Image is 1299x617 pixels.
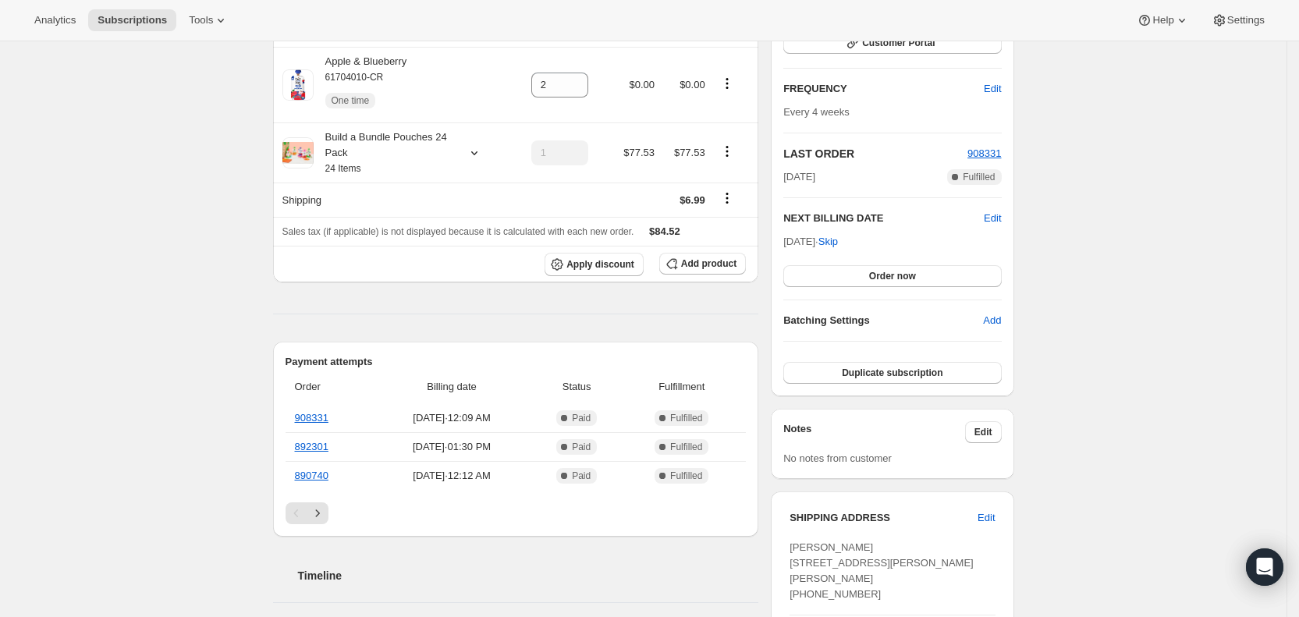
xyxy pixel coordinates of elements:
img: product img [282,69,314,101]
button: Settings [1202,9,1274,31]
h2: FREQUENCY [783,81,984,97]
a: 908331 [967,147,1001,159]
a: 908331 [295,412,328,424]
h6: Batching Settings [783,313,983,328]
span: [DATE] · [783,236,838,247]
h2: NEXT BILLING DATE [783,211,984,226]
span: Edit [978,510,995,526]
span: Paid [572,470,591,482]
button: Add product [659,253,746,275]
button: Add [974,308,1010,333]
span: [DATE] · 12:09 AM [377,410,527,426]
a: 892301 [295,441,328,452]
th: Order [286,370,373,404]
span: Fulfillment [626,379,736,395]
h3: Notes [783,421,965,443]
span: Edit [974,426,992,438]
h2: LAST ORDER [783,146,967,161]
span: Edit [984,81,1001,97]
span: Fulfilled [670,412,702,424]
button: 908331 [967,146,1001,161]
button: Shipping actions [715,190,740,207]
button: Help [1127,9,1198,31]
span: [DATE] · 12:12 AM [377,468,527,484]
button: Customer Portal [783,32,1001,54]
span: Help [1152,14,1173,27]
span: Status [536,379,617,395]
button: Edit [974,76,1010,101]
span: Paid [572,441,591,453]
button: Subscriptions [88,9,176,31]
span: Add product [681,257,736,270]
span: $84.52 [649,225,680,237]
span: Skip [818,234,838,250]
small: 61704010-CR [325,72,384,83]
button: Edit [984,211,1001,226]
span: Apply discount [566,258,634,271]
button: Product actions [715,143,740,160]
span: $77.53 [674,147,705,158]
span: Sales tax (if applicable) is not displayed because it is calculated with each new order. [282,226,634,237]
span: $6.99 [680,194,705,206]
span: Customer Portal [862,37,935,49]
button: Apply discount [545,253,644,276]
button: Analytics [25,9,85,31]
span: Paid [572,412,591,424]
span: $0.00 [629,79,655,90]
a: 890740 [295,470,328,481]
div: Build a Bundle Pouches 24 Pack [314,129,454,176]
button: Skip [809,229,847,254]
span: Add [983,313,1001,328]
span: One time [332,94,370,107]
span: Fulfilled [670,441,702,453]
span: [DATE] [783,169,815,185]
span: Subscriptions [98,14,167,27]
button: Duplicate subscription [783,362,1001,384]
button: Product actions [715,75,740,92]
span: Analytics [34,14,76,27]
nav: Pagination [286,502,747,524]
span: Billing date [377,379,527,395]
span: [DATE] · 01:30 PM [377,439,527,455]
h3: SHIPPING ADDRESS [790,510,978,526]
span: Fulfilled [963,171,995,183]
div: Apple & Blueberry [314,54,407,116]
h2: Payment attempts [286,354,747,370]
span: Tools [189,14,213,27]
button: Order now [783,265,1001,287]
span: Fulfilled [670,470,702,482]
small: 24 Items [325,163,361,174]
button: Edit [965,421,1002,443]
span: Settings [1227,14,1265,27]
span: Duplicate subscription [842,367,942,379]
button: Next [307,502,328,524]
span: Every 4 weeks [783,106,850,118]
th: Shipping [273,183,510,217]
button: Tools [179,9,238,31]
span: [PERSON_NAME] [STREET_ADDRESS][PERSON_NAME][PERSON_NAME] [PHONE_NUMBER] [790,541,974,600]
span: $77.53 [623,147,655,158]
div: Open Intercom Messenger [1246,548,1283,586]
h2: Timeline [298,568,759,583]
button: Edit [968,505,1004,530]
span: No notes from customer [783,452,892,464]
span: $0.00 [680,79,705,90]
span: Order now [869,270,916,282]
